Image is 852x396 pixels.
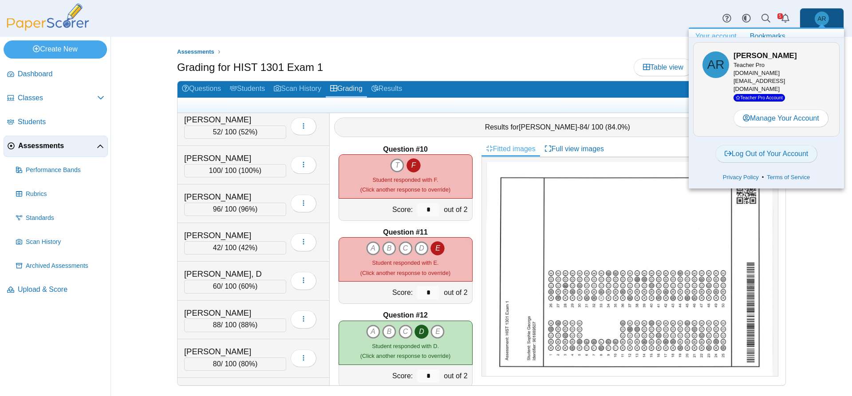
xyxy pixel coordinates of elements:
a: PaperScorer [4,24,92,32]
h1: Grading for HIST 1301 Exam 1 [177,60,323,75]
span: 52 [213,128,221,136]
span: Assessments [18,141,97,151]
span: Upload & Score [18,285,104,294]
small: (Click another response to override) [360,176,450,193]
span: Classes [18,93,97,103]
span: Assessments [177,48,214,55]
a: Scan History [12,231,108,253]
div: [PERSON_NAME] [184,346,273,357]
i: A [366,241,380,255]
i: B [382,241,396,255]
a: Rubrics [12,184,108,205]
div: / 100 ( ) [184,357,286,371]
a: Questions [177,81,225,98]
b: Question #11 [383,227,427,237]
i: A [366,325,380,339]
div: out of 2 [442,282,472,303]
div: / 100 ( ) [184,125,286,139]
a: Students [4,112,108,133]
div: out of 2 [442,199,472,220]
i: E [430,241,445,255]
div: Results for - / 100 ( ) [334,118,781,137]
a: Performance Bands [12,160,108,181]
span: Teacher Pro Account [734,94,785,102]
span: 96% [241,205,255,213]
span: Alejandro Renteria [815,12,829,26]
div: • [693,171,840,184]
div: [PERSON_NAME] [184,153,273,164]
a: Archived Assessments [12,255,108,277]
span: 60 [213,282,221,290]
span: Performance Bands [26,166,104,175]
span: Alejandro Renteria [707,59,725,71]
a: Students [225,81,269,98]
span: 88% [241,321,255,329]
small: (Click another response to override) [360,343,450,359]
span: 80 [213,360,221,368]
a: Grading [326,81,367,98]
span: Table view [643,63,683,71]
h3: [PERSON_NAME] [734,51,830,61]
span: Student responded with F. [373,176,438,183]
span: Scan History [26,238,104,247]
div: Score: [339,199,415,220]
i: E [430,325,445,339]
span: Dashboard [18,69,104,79]
div: Score: [339,365,415,387]
span: Standards [26,214,104,223]
i: T [390,158,404,173]
div: / 100 ( ) [184,280,286,293]
div: / 100 ( ) [184,241,286,255]
img: PaperScorer [4,4,92,31]
div: [DOMAIN_NAME][EMAIL_ADDRESS][DOMAIN_NAME] [734,61,830,102]
span: Archived Assessments [26,262,104,271]
span: 100% [241,167,259,174]
span: 80% [241,360,255,368]
a: Full view images [540,141,608,157]
div: [PERSON_NAME] [184,307,273,319]
a: Upload & Score [4,279,108,301]
div: Score: [339,282,415,303]
a: Bookmarks [743,29,792,44]
b: Question #10 [383,145,427,154]
i: D [414,325,429,339]
span: Teacher Pro [734,62,765,68]
div: [PERSON_NAME], D [184,268,273,280]
img: 3171394_SEPTEMBER_25_2025T18_16_36_704000000.jpeg [486,162,773,384]
span: Alejandro Renteria [817,16,826,22]
i: C [398,325,413,339]
a: Terms of Service [764,173,813,182]
small: (Click another response to override) [360,259,450,276]
a: Manage Your Account [734,110,828,127]
a: Assessments [175,47,217,58]
span: 84.0% [607,123,627,131]
div: [PERSON_NAME] [184,384,273,396]
span: 100 [209,167,221,174]
span: 52% [241,128,255,136]
span: Alejandro Renteria [702,51,729,78]
span: Rubrics [26,190,104,199]
a: Scan History [269,81,326,98]
a: Privacy Policy [720,173,762,182]
div: [PERSON_NAME] [184,230,273,241]
a: Your account [689,29,743,44]
a: Results [367,81,406,98]
a: Assessments [4,136,108,157]
a: Dashboard [4,64,108,85]
div: out of 2 [442,365,472,387]
a: Table view [634,59,693,76]
span: 42 [213,244,221,251]
a: Standards [12,208,108,229]
span: Student responded with D. [372,343,439,349]
div: / 100 ( ) [184,203,286,216]
a: Classes [4,88,108,109]
span: Student responded with E. [372,259,439,266]
a: Alejandro Renteria [800,8,844,29]
a: Log Out of Your Account [715,145,818,163]
div: [PERSON_NAME] [184,114,273,125]
i: C [398,241,413,255]
span: 96 [213,205,221,213]
i: F [406,158,421,173]
span: 42% [241,244,255,251]
div: / 100 ( ) [184,318,286,332]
